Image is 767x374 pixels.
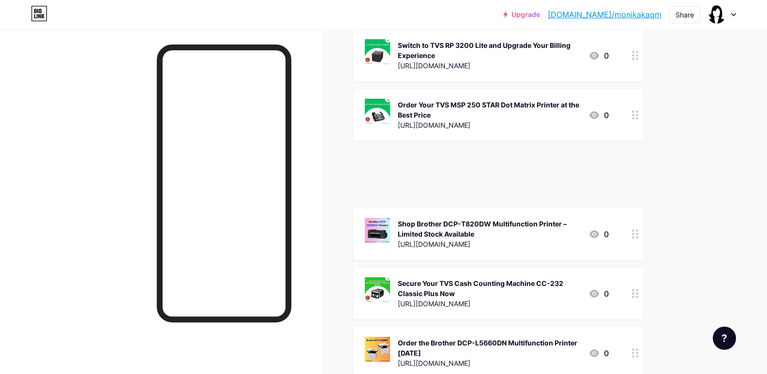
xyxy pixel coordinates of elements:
[365,39,390,64] img: Switch to TVS RP 3200 Lite and Upgrade Your Billing Experience
[365,218,390,243] img: Shop Brother DCP-T820DW Multifunction Printer – Limited Stock Available
[588,228,609,240] div: 0
[588,347,609,359] div: 0
[398,100,581,120] div: Order Your TVS MSP 250 STAR Dot Matrix Printer at the Best Price
[398,60,581,71] div: [URL][DOMAIN_NAME]
[398,219,581,239] div: Shop Brother DCP-T820DW Multifunction Printer – Limited Stock Available
[548,9,662,20] a: [DOMAIN_NAME]/monikakaqm
[398,338,581,358] div: Order the Brother DCP-L5660DN Multifunction Printer [DATE]
[398,239,581,249] div: [URL][DOMAIN_NAME]
[365,337,390,362] img: Order the Brother DCP-L5660DN Multifunction Printer Today
[676,10,694,20] div: Share
[707,5,726,24] img: Monika Kapoor
[398,40,581,60] div: Switch to TVS RP 3200 Lite and Upgrade Your Billing Experience
[365,277,390,302] img: Secure Your TVS Cash Counting Machine CC-232 Classic Plus Now
[398,358,581,368] div: [URL][DOMAIN_NAME]
[398,120,581,130] div: [URL][DOMAIN_NAME]
[398,299,581,309] div: [URL][DOMAIN_NAME]
[588,288,609,299] div: 0
[588,50,609,61] div: 0
[365,99,390,124] img: Order Your TVS MSP 250 STAR Dot Matrix Printer at the Best Price
[503,11,540,18] a: Upgrade
[588,109,609,121] div: 0
[398,278,581,299] div: Secure Your TVS Cash Counting Machine CC-232 Classic Plus Now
